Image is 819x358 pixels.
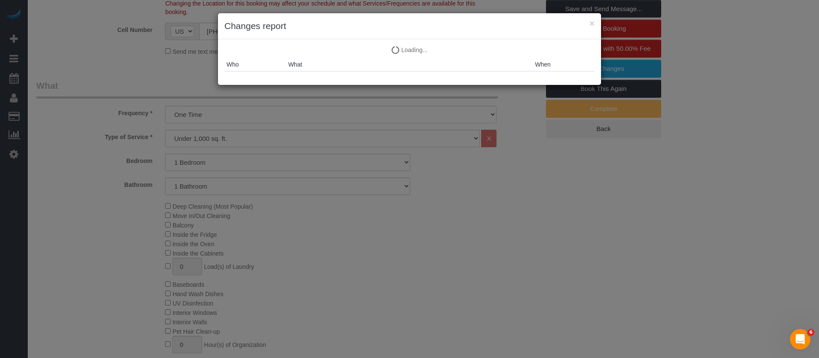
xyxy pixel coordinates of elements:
span: 6 [807,329,814,336]
th: Who [224,58,286,71]
button: × [590,19,595,28]
h3: Changes report [224,20,595,32]
iframe: Intercom live chat [790,329,810,349]
th: What [286,58,533,71]
th: When [533,58,595,71]
p: Loading... [224,46,595,54]
sui-modal: Changes report [218,13,601,85]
